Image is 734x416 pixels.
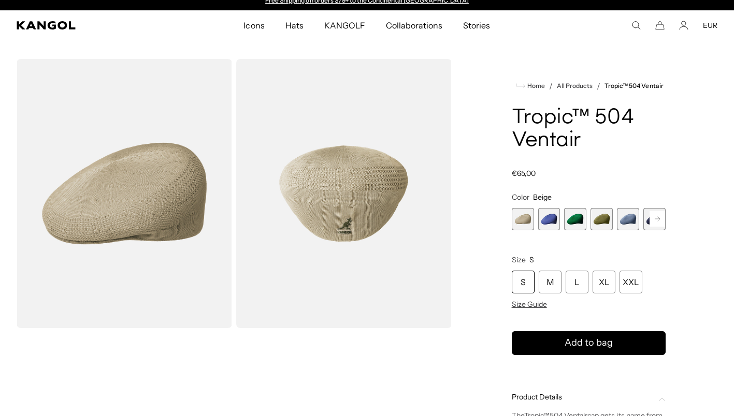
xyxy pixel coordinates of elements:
div: 3 of 22 [564,208,586,230]
span: KANGOLF [324,10,365,40]
a: Kangol [17,21,161,29]
div: 4 of 22 [591,208,613,230]
label: Starry Blue [538,208,560,230]
a: Stories [453,10,500,40]
span: Home [525,82,545,90]
a: KANGOLF [314,10,376,40]
img: color-beige [236,59,452,328]
label: Navy [643,208,666,230]
span: Stories [463,10,490,40]
div: 1 of 22 [512,208,534,230]
li: / [593,80,600,92]
img: color-beige [17,59,232,328]
span: Add to bag [565,336,613,350]
a: Collaborations [376,10,453,40]
a: Account [679,21,688,30]
a: Tropic™ 504 Ventair [605,82,664,90]
li: / [545,80,553,92]
span: Hats [285,10,304,40]
span: Collaborations [386,10,442,40]
div: L [566,271,588,293]
span: Color [512,192,529,202]
div: XL [593,271,615,293]
label: Green [591,208,613,230]
h1: Tropic™ 504 Ventair [512,107,666,152]
div: 6 of 22 [643,208,666,230]
button: Add to bag [512,331,666,355]
span: Icons [243,10,264,40]
button: Cart [655,21,665,30]
div: XXL [620,271,642,293]
div: M [539,271,562,293]
button: EUR [703,21,717,30]
label: Masters Green [564,208,586,230]
span: Size [512,255,526,264]
a: All Products [557,82,593,90]
a: Home [516,81,545,91]
summary: Search here [631,21,641,30]
a: Icons [233,10,275,40]
label: Beige [512,208,534,230]
span: S [529,255,534,264]
a: Hats [275,10,314,40]
span: €65,00 [512,169,536,178]
span: Size Guide [512,300,547,309]
span: Product Details [512,392,653,402]
div: 5 of 22 [617,208,639,230]
div: S [512,271,535,293]
div: 2 of 22 [538,208,560,230]
nav: breadcrumbs [512,80,666,92]
span: Beige [533,192,552,202]
label: DENIM BLUE [617,208,639,230]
